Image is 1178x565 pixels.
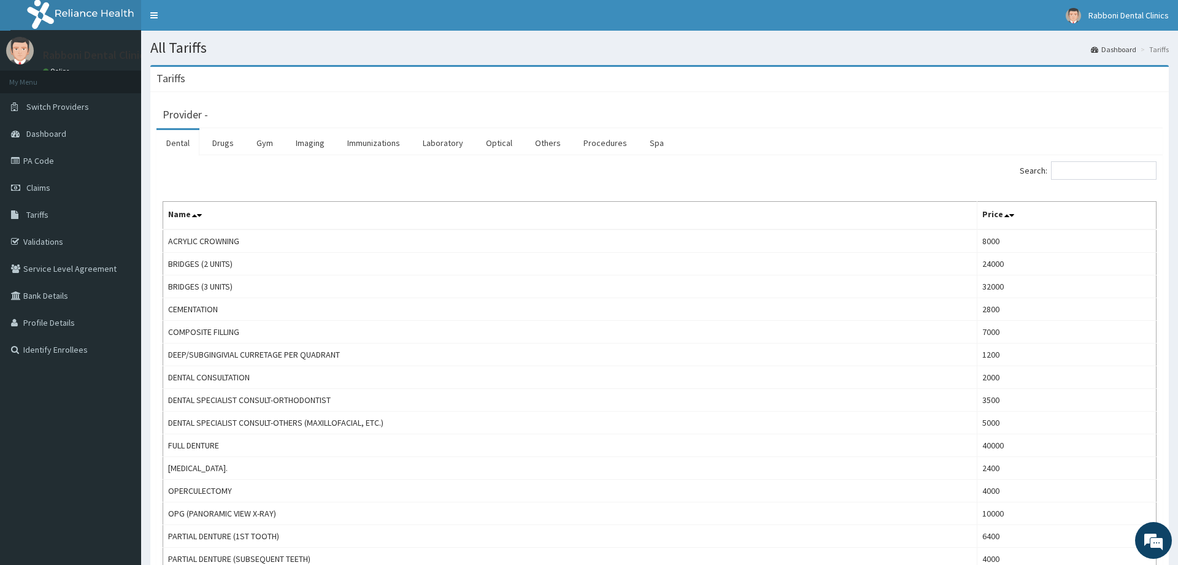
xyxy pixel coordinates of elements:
[977,321,1156,344] td: 7000
[977,480,1156,502] td: 4000
[977,502,1156,525] td: 10000
[163,389,977,412] td: DENTAL SPECIALIST CONSULT-ORTHODONTIST
[163,480,977,502] td: OPERCULECTOMY
[525,130,571,156] a: Others
[640,130,674,156] a: Spa
[163,202,977,230] th: Name
[163,298,977,321] td: CEMENTATION
[202,130,244,156] a: Drugs
[1091,44,1136,55] a: Dashboard
[1051,161,1157,180] input: Search:
[977,298,1156,321] td: 2800
[163,321,977,344] td: COMPOSITE FILLING
[163,275,977,298] td: BRIDGES (3 UNITS)
[163,109,208,120] h3: Provider -
[977,457,1156,480] td: 2400
[26,209,48,220] span: Tariffs
[163,502,977,525] td: OPG (PANORAMIC VIEW X-RAY)
[163,457,977,480] td: [MEDICAL_DATA].
[977,525,1156,548] td: 6400
[26,128,66,139] span: Dashboard
[977,389,1156,412] td: 3500
[977,366,1156,389] td: 2000
[1088,10,1169,21] span: Rabboni Dental Clinics
[163,412,977,434] td: DENTAL SPECIALIST CONSULT-OTHERS (MAXILLOFACIAL, ETC.)
[26,101,89,112] span: Switch Providers
[977,412,1156,434] td: 5000
[476,130,522,156] a: Optical
[163,434,977,457] td: FULL DENTURE
[1020,161,1157,180] label: Search:
[413,130,473,156] a: Laboratory
[337,130,410,156] a: Immunizations
[977,344,1156,366] td: 1200
[163,229,977,253] td: ACRYLIC CROWNING
[163,366,977,389] td: DENTAL CONSULTATION
[156,130,199,156] a: Dental
[163,344,977,366] td: DEEP/SUBGINGIVIAL CURRETAGE PER QUADRANT
[977,229,1156,253] td: 8000
[977,434,1156,457] td: 40000
[1066,8,1081,23] img: User Image
[26,182,50,193] span: Claims
[150,40,1169,56] h1: All Tariffs
[286,130,334,156] a: Imaging
[247,130,283,156] a: Gym
[574,130,637,156] a: Procedures
[977,253,1156,275] td: 24000
[163,525,977,548] td: PARTIAL DENTURE (1ST TOOTH)
[43,50,150,61] p: Rabboni Dental Clinics
[977,202,1156,230] th: Price
[1138,44,1169,55] li: Tariffs
[6,37,34,64] img: User Image
[43,67,72,75] a: Online
[977,275,1156,298] td: 32000
[156,73,185,84] h3: Tariffs
[163,253,977,275] td: BRIDGES (2 UNITS)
